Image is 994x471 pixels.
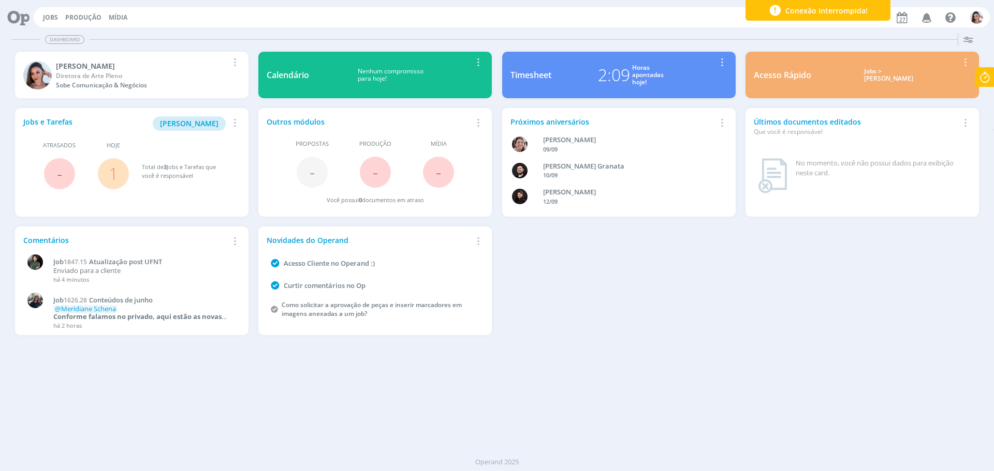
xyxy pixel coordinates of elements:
a: Como solicitar a aprovação de peças e inserir marcadores em imagens anexadas a um job? [282,300,462,318]
img: dashboard_not_found.png [758,158,787,193]
span: [PERSON_NAME] [160,118,218,128]
button: Mídia [106,13,130,22]
div: Sobe Comunicação & Negócios [56,81,228,90]
span: Conexão interrompida! [785,5,868,16]
div: Total de Jobs e Tarefas que você é responsável [142,163,230,180]
a: Acesso Cliente no Operand :) [284,259,375,268]
div: No momento, você não possui dados para exibição neste card. [796,158,967,178]
span: 10/09 [543,171,558,179]
span: Propostas [296,140,329,148]
a: Jobs [43,13,58,22]
span: 1626.28 [64,296,87,305]
a: Job1626.28Conteúdos de junho [53,296,235,305]
button: [PERSON_NAME] [153,116,226,131]
span: Dashboard [45,35,84,44]
div: Horas apontadas hoje! [632,64,664,86]
p: Enviado para a cliente [53,267,235,275]
div: Próximos aniversários [510,116,715,127]
img: M [27,293,43,308]
span: há 2 horas [53,322,82,329]
a: Mídia [109,13,127,22]
a: Timesheet2:09Horasapontadashoje! [502,52,736,98]
strong: Conforme falamos no privado, aqui estão as novas sugestões de datas.... [53,312,227,329]
span: Conteúdos de junho [89,295,153,305]
img: M [27,254,43,270]
div: Nicole Bartz [56,60,228,71]
img: B [512,163,528,178]
button: Jobs [40,13,61,22]
div: Timesheet [510,69,551,81]
div: Calendário [267,69,309,81]
span: 3 [164,163,167,171]
span: há 4 minutos [53,276,89,283]
div: Jobs e Tarefas [23,116,228,131]
div: Diretora de Arte Pleno [56,71,228,81]
div: Jobs > [PERSON_NAME] [819,68,959,83]
button: N [970,8,984,26]
div: Luana da Silva de Andrade [543,187,711,197]
span: 09/09 [543,145,558,153]
button: Produção [62,13,105,22]
div: Você possui documentos em atraso [327,196,424,205]
img: N [23,61,52,89]
span: Atrasados [43,141,76,150]
div: Aline Beatriz Jackisch [543,135,711,145]
a: [PERSON_NAME] [153,118,226,128]
img: L [512,189,528,204]
div: 2:09 [598,63,630,87]
span: 0 [359,196,362,204]
img: N [970,11,983,24]
span: Mídia [431,140,447,148]
div: Comentários [23,235,228,246]
a: Curtir comentários no Op [284,281,366,290]
span: 12/09 [543,197,558,205]
span: Atualização post UFNT [89,257,162,266]
div: Novidades do Operand [267,235,472,246]
span: - [373,161,378,183]
a: Job1847.15Atualização post UFNT [53,258,235,266]
a: 1 [109,162,118,185]
div: Últimos documentos editados [754,116,959,136]
span: Produção [359,140,391,148]
div: Nenhum compromisso para hoje! [309,68,472,83]
div: Acesso Rápido [754,69,811,81]
span: 1847.15 [64,257,87,266]
span: Hoje [107,141,120,150]
span: - [57,162,62,185]
div: Bruno Corralo Granata [543,161,711,172]
a: N[PERSON_NAME]Diretora de Arte PlenoSobe Comunicação & Negócios [15,52,248,98]
span: @Meridiane Schena [55,304,116,313]
div: Outros módulos [267,116,472,127]
span: - [436,161,441,183]
span: - [310,161,315,183]
a: Produção [65,13,101,22]
div: Que você é responsável [754,127,959,136]
img: A [512,136,528,152]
